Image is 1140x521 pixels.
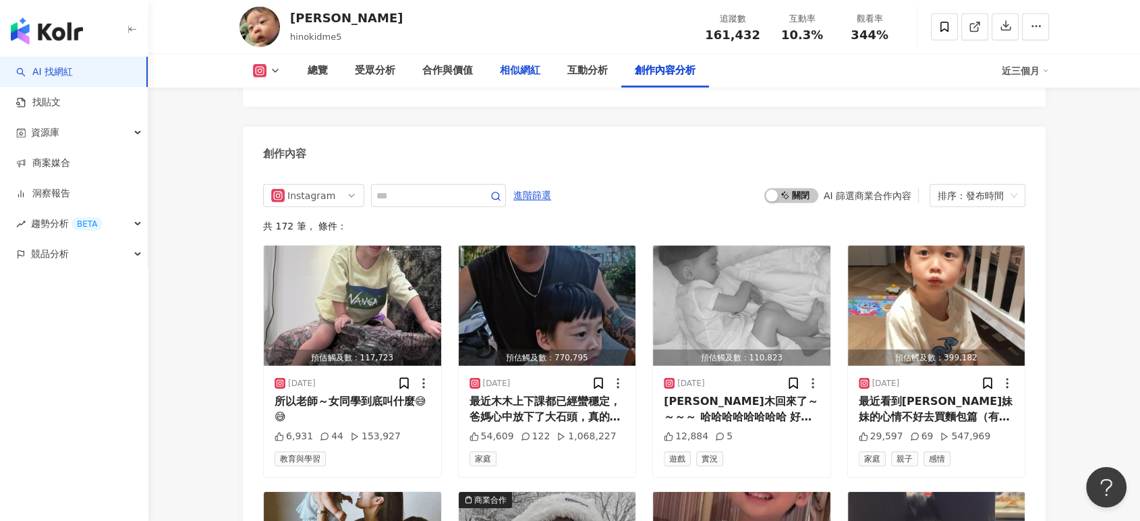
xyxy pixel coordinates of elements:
div: 合作與價值 [422,63,473,79]
div: 6,931 [275,430,313,443]
div: BETA [72,217,103,231]
span: 趨勢分析 [31,209,103,239]
div: 5 [715,430,733,443]
span: 教育與學習 [275,451,326,466]
div: [PERSON_NAME]木回來了～～～～ 哈哈哈哈哈哈哈哈 好可愛啊啊啊啊啊！ [664,394,820,424]
img: logo [11,18,83,45]
span: 10.3% [781,28,823,42]
button: 預估觸及數：770,795 [459,246,636,366]
div: 153,927 [350,430,401,443]
a: 商案媒合 [16,157,70,170]
div: 相似網紅 [500,63,540,79]
div: 547,969 [940,430,990,443]
span: rise [16,219,26,229]
div: 54,609 [469,430,514,443]
div: 44 [320,430,343,443]
div: 最近看到[PERSON_NAME]妹妹的心情不好去買麵包篇（有夠可愛 想說也來問問我們家[PERSON_NAME]開始雖然被麵包🥖影響 但後來好險還是有說出：「我不想要妳心情不好耶」這句暖男之語... [859,394,1015,424]
div: [DATE] [872,378,900,389]
div: 總覽 [308,63,328,79]
button: 預估觸及數：399,182 [848,246,1025,366]
div: 互動分析 [567,63,608,79]
div: 商業合作 [474,493,507,507]
div: 共 172 筆 ， 條件： [263,221,1025,231]
img: KOL Avatar [239,7,280,47]
div: 排序：發布時間 [938,185,1005,207]
div: 創作內容分析 [635,63,695,79]
div: 122 [521,430,550,443]
div: 互動率 [776,12,828,26]
img: post-image [264,246,441,366]
div: 最近木木上下課都已經蠻穩定，爸媽心中放下了大石頭，真的是難熬的一個月，說沒偷哭真的是騙人，現在的我真的是淚腺發達到感覺可以去演戲，哭到你沒完沒了，哭到導演喊卡還在哭，真的是莫名其妙～ 那天騎車帶... [469,394,625,424]
span: 家庭 [469,451,496,466]
div: 12,884 [664,430,708,443]
span: 遊戲 [664,451,691,466]
span: 家庭 [859,451,886,466]
span: 資源庫 [31,117,59,148]
div: [DATE] [677,378,705,389]
img: post-image [848,246,1025,366]
div: 29,597 [859,430,903,443]
div: 69 [910,430,934,443]
span: 感情 [923,451,950,466]
div: 追蹤數 [705,12,760,26]
div: AI 篩選商業合作內容 [824,190,911,201]
span: 親子 [891,451,918,466]
div: 近三個月 [1002,60,1049,82]
span: 競品分析 [31,239,69,269]
div: Instagram [287,185,331,207]
div: 所以老師～女同學到底叫什麼😅😅 [275,394,430,424]
div: 預估觸及數：110,823 [653,350,830,366]
div: 受眾分析 [355,63,395,79]
div: 創作內容 [263,146,306,161]
iframe: Help Scout Beacon - Open [1086,467,1127,508]
div: [DATE] [483,378,511,389]
span: 344% [851,28,888,42]
button: 進階篩選 [513,184,552,206]
div: 1,068,227 [557,430,616,443]
button: 預估觸及數：110,823 [653,246,830,366]
span: 進階篩選 [513,185,551,207]
div: 預估觸及數：399,182 [848,350,1025,366]
button: 預估觸及數：117,723 [264,246,441,366]
a: 洞察報告 [16,187,70,200]
div: [DATE] [288,378,316,389]
div: [PERSON_NAME] [290,9,403,26]
a: searchAI 找網紅 [16,65,73,79]
div: 觀看率 [844,12,895,26]
span: 161,432 [705,28,760,42]
a: 找貼文 [16,96,61,109]
span: hinokidme5 [290,32,341,42]
div: 預估觸及數：117,723 [264,350,441,366]
img: post-image [459,246,636,366]
span: 實況 [696,451,723,466]
div: 預估觸及數：770,795 [459,350,636,366]
img: post-image [653,246,830,366]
